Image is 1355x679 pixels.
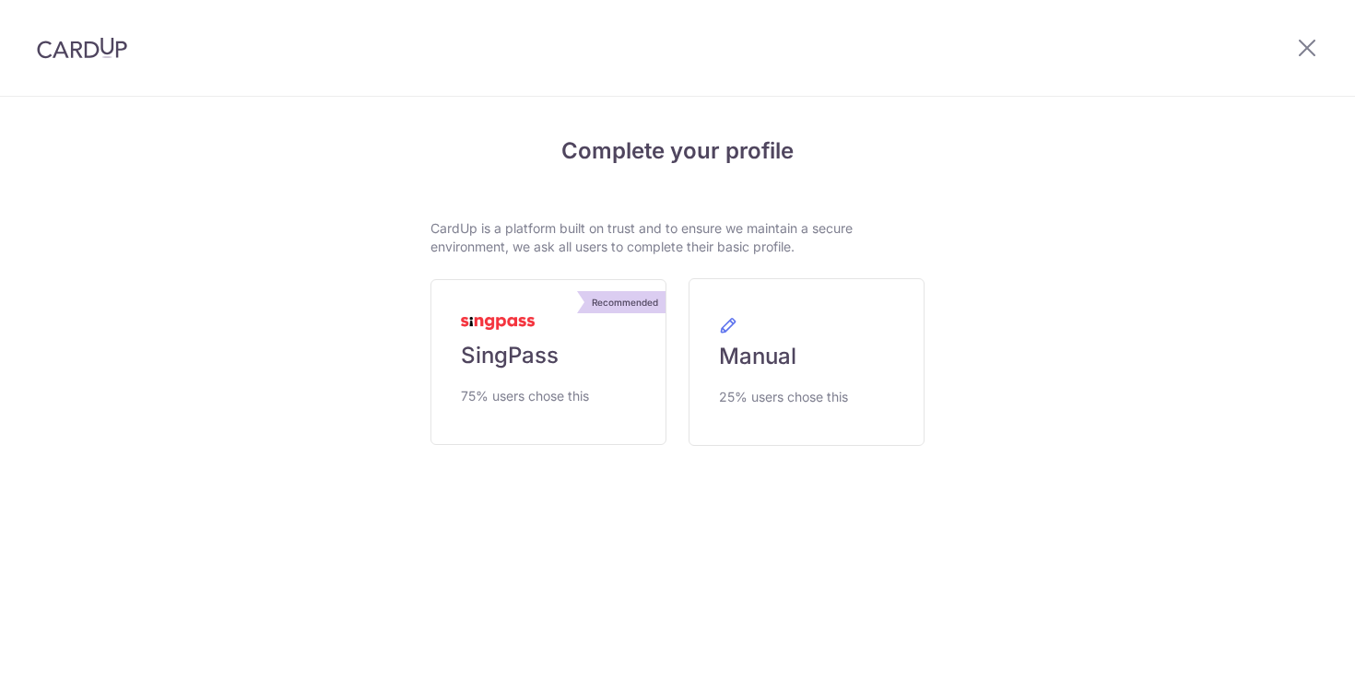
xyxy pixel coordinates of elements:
span: 25% users chose this [719,386,848,408]
a: Recommended SingPass 75% users chose this [430,279,666,445]
h4: Complete your profile [430,135,925,168]
span: 75% users chose this [461,385,589,407]
a: Manual 25% users chose this [689,278,925,446]
div: Recommended [584,291,666,313]
p: CardUp is a platform built on trust and to ensure we maintain a secure environment, we ask all us... [430,219,925,256]
span: SingPass [461,341,559,370]
img: CardUp [37,37,127,59]
span: Manual [719,342,796,371]
img: MyInfoLogo [461,317,535,330]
